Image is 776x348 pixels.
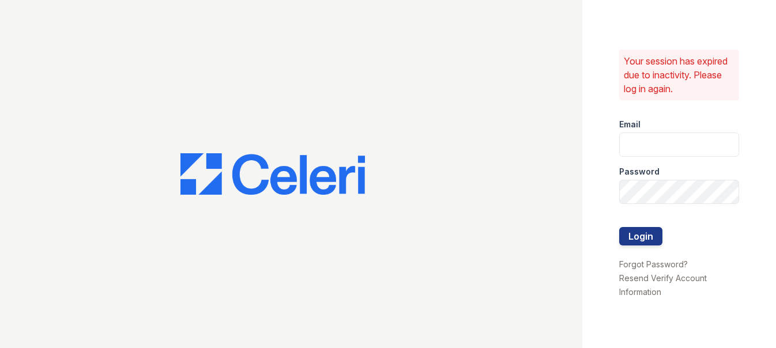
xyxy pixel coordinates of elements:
label: Password [619,166,660,177]
p: Your session has expired due to inactivity. Please log in again. [624,54,735,96]
a: Resend Verify Account Information [619,273,707,297]
a: Forgot Password? [619,259,688,269]
img: CE_Logo_Blue-a8612792a0a2168367f1c8372b55b34899dd931a85d93a1a3d3e32e68fde9ad4.png [180,153,365,195]
label: Email [619,119,641,130]
button: Login [619,227,662,245]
